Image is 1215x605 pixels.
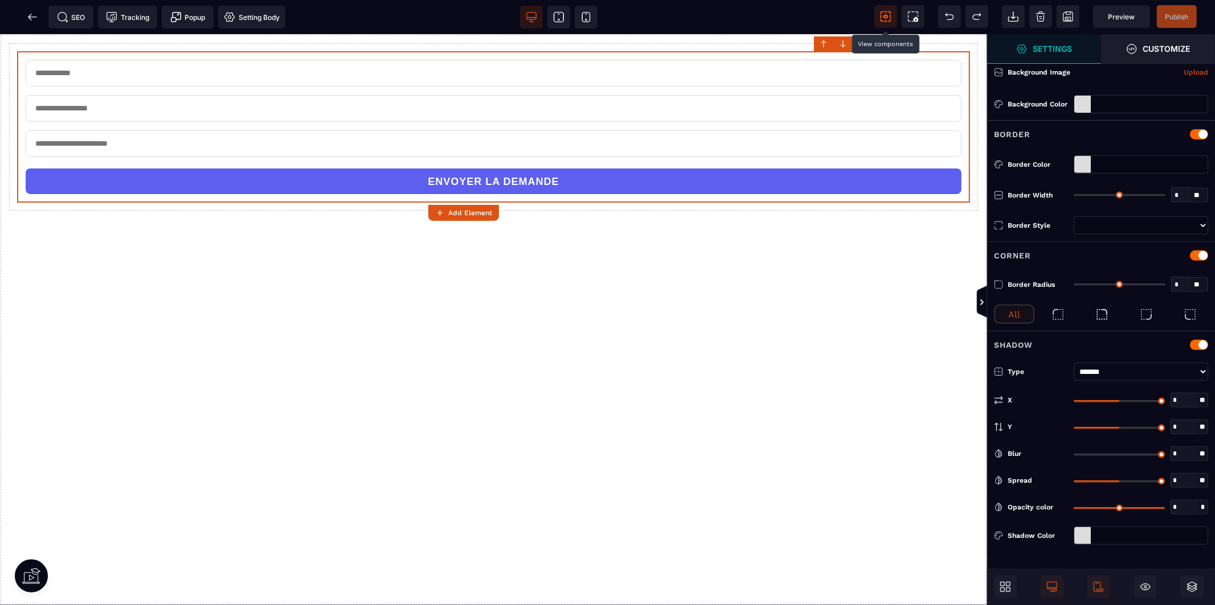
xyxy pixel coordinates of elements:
span: Opacity color [1008,501,1053,513]
span: Favicon [218,6,285,28]
span: Setting Body [224,11,280,23]
p: Background Image [994,67,1070,78]
span: Border Radius [1008,280,1055,289]
span: Open Blocks [994,575,1017,598]
div: Border Color [1008,159,1068,170]
div: Shadow Color [1008,530,1068,541]
img: bottom-right-radius.9d9d0345.svg [1139,307,1153,322]
span: X [1008,394,1012,406]
span: Spread [1008,475,1032,486]
span: Create Alert Modal [162,6,214,28]
span: Tracking code [98,6,157,28]
img: top-left-radius.822a4e29.svg [1051,307,1065,322]
span: Seo meta data [48,6,93,28]
span: Y [1008,421,1012,433]
img: top-right-radius.9e58d49b.svg [1095,307,1109,322]
span: Preview [1093,5,1150,28]
div: Background Color [1008,98,1068,110]
span: Type [1008,366,1024,377]
span: Cmd Hidden Block [1134,575,1157,598]
span: Save [1157,5,1197,28]
strong: Customize [1143,44,1191,53]
span: Toggle Views [987,286,999,320]
div: Border Style [1008,220,1068,231]
strong: Settings [1033,44,1073,53]
span: Preview [1108,13,1135,21]
span: View mobile [575,6,598,28]
span: Open Import Webpage [1002,5,1025,28]
span: Save [1057,5,1079,28]
span: View components [874,5,897,28]
span: Open Style Manager [987,34,1101,64]
p: Corner [994,249,1031,262]
p: Border [994,127,1030,141]
span: Back [21,6,44,28]
strong: Add Element [448,209,492,217]
span: Screenshot [902,5,924,28]
button: ENVOYER LA DEMANDE [26,134,962,160]
span: Popup [170,11,206,23]
span: Publish [1165,13,1189,21]
span: Blur [1008,448,1021,459]
a: Upload [1184,65,1208,79]
span: Is Show Mobile [1087,575,1110,598]
p: Shadow [994,338,1033,352]
span: Redo [966,5,988,28]
span: Border Width [1008,191,1053,200]
span: View desktop [520,6,543,28]
span: Is Show Desktop [1041,575,1063,598]
span: Tracking [106,11,149,23]
span: View tablet [547,6,570,28]
span: Undo [938,5,961,28]
span: Open Style Manager [1101,34,1215,64]
button: Add Element [428,205,499,221]
span: Clear [1029,5,1052,28]
img: bottom-left-radius.301b1bf6.svg [1183,307,1197,322]
span: Open Sub Layers [1181,575,1204,598]
span: SEO [57,11,85,23]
